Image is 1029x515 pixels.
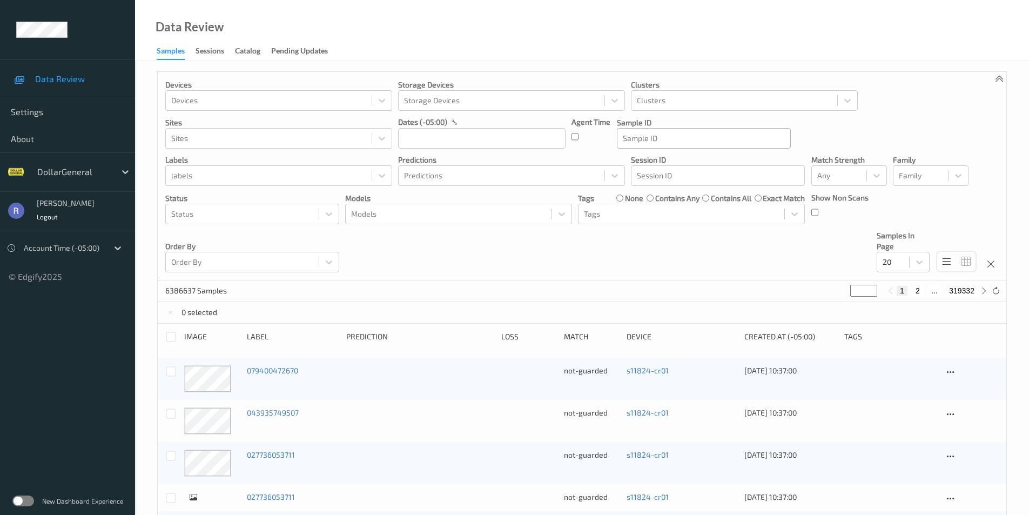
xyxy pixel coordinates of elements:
div: Sessions [196,45,224,59]
p: Sites [165,117,392,128]
label: exact match [763,193,805,204]
p: Match Strength [811,155,887,165]
div: Label [247,331,339,343]
button: 319332 [946,286,978,296]
p: Devices [165,79,392,90]
div: Created At (-05:00) [744,331,836,343]
p: Clusters [631,79,858,90]
p: Sample ID [617,117,791,128]
div: not-guarded [564,450,619,460]
label: contains any [655,193,700,204]
button: 1 [897,286,907,296]
a: s11824-cr01 [627,366,669,375]
div: Samples [157,45,185,60]
div: Catalog [235,45,260,59]
a: s11824-cr01 [627,492,669,501]
p: Family [893,155,969,165]
p: Status [165,193,339,204]
div: [DATE] 10:37:00 [744,365,836,376]
div: Loss [501,331,556,343]
div: [DATE] 10:37:00 [744,450,836,460]
a: Samples [157,44,196,60]
div: [DATE] 10:37:00 [744,492,836,503]
a: 043935749507 [247,408,299,417]
button: ... [928,286,941,296]
p: 0 selected [181,307,217,318]
div: Prediction [346,331,493,343]
div: Data Review [156,22,224,32]
a: Catalog [235,44,271,59]
label: none [625,193,643,204]
p: Session ID [631,155,805,165]
p: Storage Devices [398,79,625,90]
button: 2 [912,286,923,296]
p: Predictions [398,155,625,165]
div: Match [564,331,619,343]
a: 027736053711 [247,492,295,501]
a: Pending Updates [271,44,339,59]
p: Show Non Scans [811,192,869,203]
div: not-guarded [564,492,619,503]
a: Sessions [196,44,235,59]
div: Tags [844,331,936,343]
a: s11824-cr01 [627,450,669,459]
a: 079400472670 [247,366,298,375]
p: Tags [578,193,594,204]
p: Models [345,193,572,204]
div: not-guarded [564,365,619,376]
div: Pending Updates [271,45,328,59]
p: Order By [165,241,339,252]
p: Agent Time [571,117,610,128]
p: Samples In Page [877,230,930,252]
p: 6386637 Samples [165,285,246,296]
div: not-guarded [564,407,619,418]
div: Device [627,331,737,343]
div: [DATE] 10:37:00 [744,407,836,418]
p: dates (-05:00) [398,117,447,128]
div: image [184,331,239,343]
a: s11824-cr01 [627,408,669,417]
p: labels [165,155,392,165]
label: contains all [711,193,751,204]
a: 027736053711 [247,450,295,459]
